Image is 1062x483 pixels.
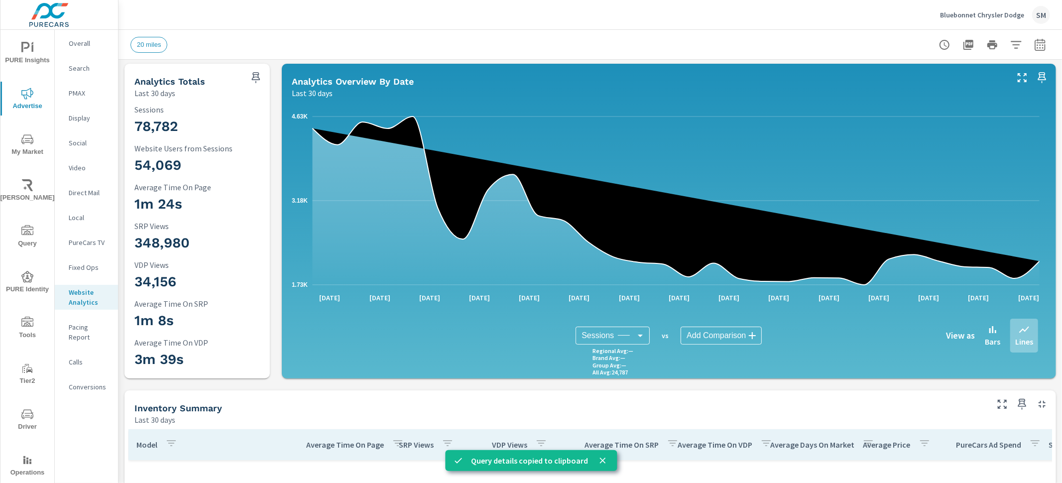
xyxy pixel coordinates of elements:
text: 3.18K [292,197,308,204]
h5: Analytics Totals [134,76,205,87]
span: Driver [3,408,51,433]
span: PURE Insights [3,42,51,66]
p: SRP Views [399,440,434,450]
button: Make Fullscreen [994,396,1010,412]
p: Pacing Report [69,322,110,342]
p: Average Time On VDP [678,440,752,450]
div: Direct Mail [55,185,118,200]
p: Query details copied to clipboard [471,455,588,467]
span: Operations [3,454,51,479]
p: Last 30 days [134,414,175,426]
p: Website Users from Sessions [134,144,266,153]
p: Average Time On Page [306,440,384,450]
h3: 78,782 [134,118,266,135]
div: Add Comparison [681,327,762,345]
p: [DATE] [812,293,846,303]
button: close [596,454,609,467]
div: PMAX [55,86,118,101]
div: Display [55,111,118,125]
p: [DATE] [662,293,697,303]
p: Regional Avg : — [592,348,633,355]
p: [DATE] [562,293,597,303]
div: Conversions [55,379,118,394]
p: Average Time On SRP [134,299,266,308]
div: Sessions [576,327,650,345]
h3: 348,980 [134,235,266,251]
p: [DATE] [362,293,397,303]
button: Minimize Widget [1034,396,1050,412]
p: Display [69,113,110,123]
p: [DATE] [911,293,946,303]
p: Model [136,440,157,450]
p: VDP Views [134,260,266,269]
div: Pacing Report [55,320,118,345]
span: 20 miles [131,41,167,48]
p: Overall [69,38,110,48]
p: Bluebonnet Chrysler Dodge [940,10,1024,19]
p: PureCars Ad Spend [956,440,1021,450]
p: Search [69,63,110,73]
button: Make Fullscreen [1014,70,1030,86]
p: [DATE] [312,293,347,303]
span: Add Comparison [687,331,746,341]
p: [DATE] [711,293,746,303]
p: [DATE] [462,293,497,303]
p: Last 30 days [134,87,175,99]
h3: 34,156 [134,273,266,290]
span: Tier2 [3,362,51,387]
h3: 54,069 [134,157,266,174]
div: Local [55,210,118,225]
span: Advertise [3,88,51,112]
span: Save this to your personalized report [248,70,264,86]
p: Conversions [69,382,110,392]
h3: 1m 24s [134,196,266,213]
p: Average Price [863,440,911,450]
p: Average Time On VDP [134,338,266,347]
div: SM [1032,6,1050,24]
p: Bars [985,336,1000,348]
p: [DATE] [861,293,896,303]
p: Group Avg : — [592,362,626,369]
span: PURE Identity [3,271,51,295]
button: Select Date Range [1030,35,1050,55]
div: Fixed Ops [55,260,118,275]
div: PureCars TV [55,235,118,250]
p: Average Time On SRP [585,440,659,450]
p: Last 30 days [292,87,333,99]
p: Local [69,213,110,223]
p: Lines [1015,336,1033,348]
span: Save this to your personalized report [1034,70,1050,86]
p: Sessions [134,105,266,114]
p: Social [69,138,110,148]
div: Overall [55,36,118,51]
p: Website Analytics [69,287,110,307]
h3: 1m 8s [134,312,266,329]
p: Brand Avg : — [592,355,625,362]
p: PMAX [69,88,110,98]
p: VDP Views [492,440,527,450]
button: Print Report [982,35,1002,55]
p: Average Time On Page [134,183,266,192]
text: 1.73K [292,281,308,288]
div: Calls [55,355,118,369]
span: [PERSON_NAME] [3,179,51,204]
button: Apply Filters [1006,35,1026,55]
p: PureCars TV [69,238,110,247]
p: Fixed Ops [69,262,110,272]
p: SRP Views [134,222,266,231]
button: "Export Report to PDF" [958,35,978,55]
p: [DATE] [961,293,996,303]
h5: Analytics Overview By Date [292,76,414,87]
p: [DATE] [762,293,797,303]
div: Search [55,61,118,76]
span: Save this to your personalized report [1014,396,1030,412]
p: [DATE] [512,293,547,303]
span: Sessions [582,331,614,341]
h3: 3m 39s [134,351,266,368]
p: Video [69,163,110,173]
p: [DATE] [1011,293,1046,303]
p: [DATE] [612,293,647,303]
div: Social [55,135,118,150]
p: Direct Mail [69,188,110,198]
span: Query [3,225,51,249]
